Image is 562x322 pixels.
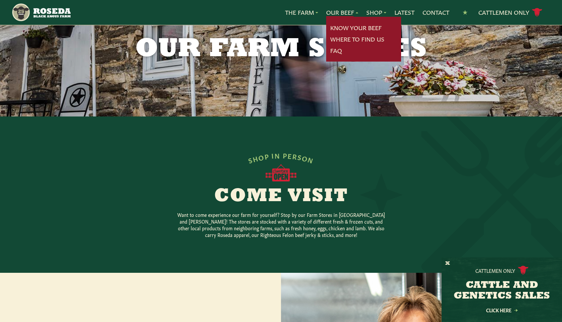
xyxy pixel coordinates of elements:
span: S [247,156,254,164]
a: Latest [394,8,414,17]
span: I [271,152,275,159]
a: Click Here [472,308,532,312]
span: P [283,151,288,159]
img: cattle-icon.svg [518,266,529,275]
p: Cattlemen Only [475,267,515,274]
h3: CATTLE AND GENETICS SALES [450,280,554,302]
span: S [297,153,303,161]
span: N [274,151,280,159]
img: https://roseda.com/wp-content/uploads/2021/05/roseda-25-header.png [11,3,71,22]
span: O [258,153,265,161]
a: The Farm [285,8,318,17]
a: Cattlemen Only [478,7,543,18]
span: E [287,152,293,159]
span: P [264,152,270,160]
a: Where To Find Us [330,35,384,44]
a: Our Beef [326,8,358,17]
a: Contact [423,8,449,17]
div: SHOP IN PERSON [247,151,315,164]
h1: Our Farm Stores [110,36,452,63]
span: O [301,154,309,162]
p: Want to come experience our farm for yourself? Stop by our Farm Stores in [GEOGRAPHIC_DATA] and [... [174,211,388,238]
span: N [307,155,315,164]
h2: Come Visit [153,187,409,206]
a: Shop [366,8,386,17]
a: FAQ [330,46,342,55]
button: X [445,260,450,267]
span: R [292,152,298,160]
a: Know Your Beef [330,23,382,32]
span: H [252,154,259,163]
